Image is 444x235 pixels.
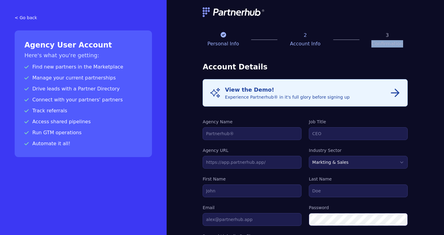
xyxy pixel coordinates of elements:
h3: Account Details [203,62,408,72]
p: Find new partners in the Marketplace [24,63,142,71]
p: Confirmation [367,40,408,47]
input: John [203,184,301,197]
label: Agency Name [203,119,301,125]
span: View the Demo! [225,86,274,93]
h3: Here's what you're getting: [24,51,142,60]
input: https://app.partnerhub.app/ [203,156,301,169]
label: Job Title [309,119,408,125]
input: CEO [309,127,408,140]
p: Connect with your partners' partners [24,96,142,103]
a: < Go back [15,15,152,21]
input: Partnerhub® [203,127,301,140]
p: Access shared pipelines [24,118,142,125]
input: alex@partnerhub.app [203,213,301,226]
p: Automate it all! [24,140,142,147]
p: Track referrals [24,107,142,114]
p: Personal Info [203,40,244,47]
img: logo [203,7,265,17]
p: Run GTM operations [24,129,142,136]
label: First Name [203,176,301,182]
h2: Agency User Account [24,40,142,50]
p: Drive leads with a Partner Directory [24,85,142,93]
div: Experience Partnerhub® in it's full glory before signing up [225,86,350,100]
label: Agency URL [203,147,301,153]
p: Manage your current partnerships [24,74,142,82]
p: Account Info [285,40,326,47]
p: 2 [285,32,326,39]
label: Last Name [309,176,408,182]
label: Password [309,205,408,211]
input: Doe [309,184,408,197]
label: Industry Sector [309,147,408,153]
label: Email [203,205,301,211]
p: 3 [367,32,408,39]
